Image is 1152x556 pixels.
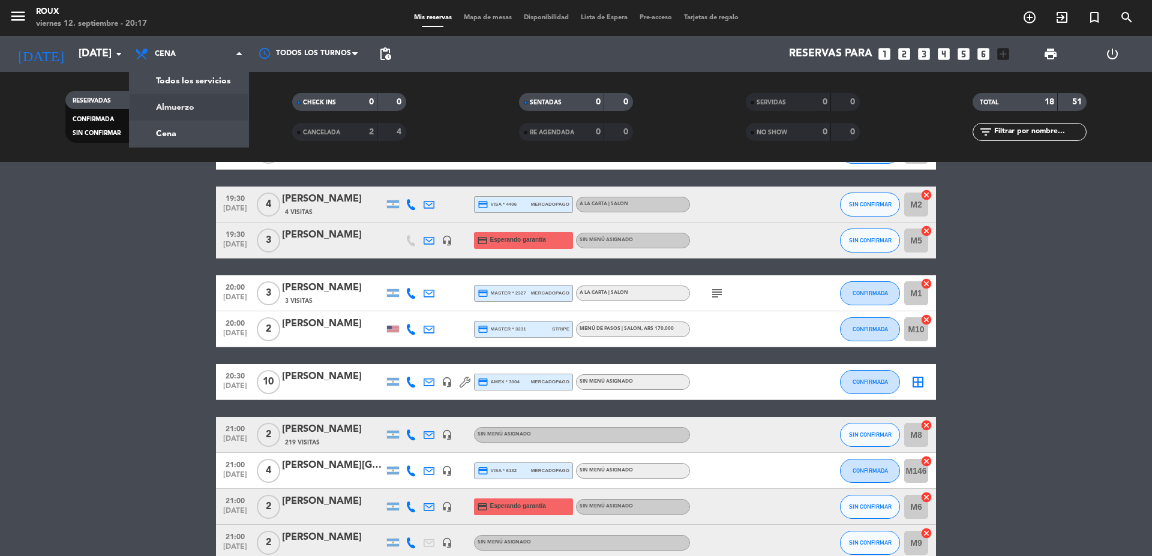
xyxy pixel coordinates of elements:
i: credit_card [478,377,488,387]
i: looks_6 [976,46,991,62]
button: CONFIRMADA [840,317,900,341]
strong: 0 [850,98,857,106]
div: [PERSON_NAME] [282,369,384,384]
span: Reservas para [789,48,872,60]
i: cancel [920,419,932,431]
strong: 0 [369,98,374,106]
span: print [1043,47,1058,61]
span: mercadopago [531,378,569,386]
div: [PERSON_NAME] [282,530,384,545]
span: Esperando garantía [490,235,546,245]
span: Sin menú asignado [478,432,531,437]
span: CANCELADA [303,130,340,136]
i: credit_card [477,501,488,512]
div: [PERSON_NAME] [282,191,384,207]
span: Esperando garantía [490,501,546,511]
i: headset_mic [442,465,452,476]
a: Cena [130,121,248,147]
button: menu [9,7,27,29]
i: looks_5 [956,46,971,62]
i: cancel [920,189,932,201]
span: NO SHOW [757,130,787,136]
strong: 18 [1045,98,1054,106]
button: CONFIRMADA [840,370,900,394]
span: SIN CONFIRMAR [849,201,892,208]
div: [PERSON_NAME][GEOGRAPHIC_DATA] [282,458,384,473]
button: SIN CONFIRMAR [840,531,900,555]
i: add_box [995,46,1011,62]
span: 2 [257,531,280,555]
i: menu [9,7,27,25]
i: add_circle_outline [1022,10,1037,25]
strong: 0 [623,128,631,136]
div: [PERSON_NAME] [282,227,384,243]
span: master * 2327 [478,288,526,299]
span: CONFIRMADA [853,378,888,385]
i: filter_list [979,125,993,139]
span: 3 [257,229,280,253]
span: Tarjetas de regalo [678,14,745,21]
button: SIN CONFIRMAR [840,193,900,217]
span: 19:30 [220,227,250,241]
span: Cena [155,50,176,58]
i: cancel [920,527,932,539]
button: CONFIRMADA [840,281,900,305]
span: RESERVADAS [73,98,111,104]
span: 20:00 [220,315,250,329]
span: 2 [257,423,280,447]
strong: 2 [369,128,374,136]
span: CONFIRMADA [853,467,888,474]
span: TOTAL [980,100,998,106]
span: 4 [257,459,280,483]
span: 21:00 [220,421,250,435]
span: Disponibilidad [518,14,575,21]
span: visa * 6132 [478,465,517,476]
i: turned_in_not [1087,10,1102,25]
strong: 51 [1072,98,1084,106]
i: headset_mic [442,537,452,548]
span: SIN CONFIRMAR [849,539,892,546]
span: mercadopago [531,467,569,474]
i: credit_card [478,465,488,476]
span: Sin menú asignado [580,379,633,384]
i: power_settings_new [1105,47,1120,61]
span: A la Carta | SALON [580,290,628,295]
span: mercadopago [531,200,569,208]
div: LOG OUT [1081,36,1143,72]
i: looks_3 [916,46,932,62]
strong: 4 [397,128,404,136]
span: 21:00 [220,493,250,507]
strong: 0 [623,98,631,106]
i: looks_4 [936,46,952,62]
span: SIN CONFIRMAR [849,431,892,438]
span: SERVIDAS [757,100,786,106]
button: SIN CONFIRMAR [840,423,900,447]
span: 21:00 [220,457,250,471]
span: 2 [257,495,280,519]
span: RE AGENDADA [530,130,574,136]
span: [DATE] [220,329,250,343]
span: Menú de pasos | SALON [580,326,674,331]
span: SIN CONFIRMAR [73,130,121,136]
i: headset_mic [442,429,452,440]
span: SENTADAS [530,100,562,106]
span: CONFIRMADA [73,116,114,122]
span: [DATE] [220,435,250,449]
i: cancel [920,455,932,467]
span: 20:00 [220,279,250,293]
i: looks_two [896,46,912,62]
span: SIN CONFIRMAR [849,237,892,244]
i: search [1120,10,1134,25]
span: [DATE] [220,507,250,521]
span: A la Carta | SALON [580,202,628,206]
span: 20:30 [220,368,250,382]
span: master * 3231 [478,324,526,335]
i: headset_mic [442,377,452,387]
span: CHECK INS [303,100,336,106]
strong: 0 [397,98,404,106]
i: credit_card [477,235,488,246]
div: [PERSON_NAME] [282,422,384,437]
i: cancel [920,225,932,237]
span: 4 [257,193,280,217]
div: [PERSON_NAME] [282,316,384,332]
